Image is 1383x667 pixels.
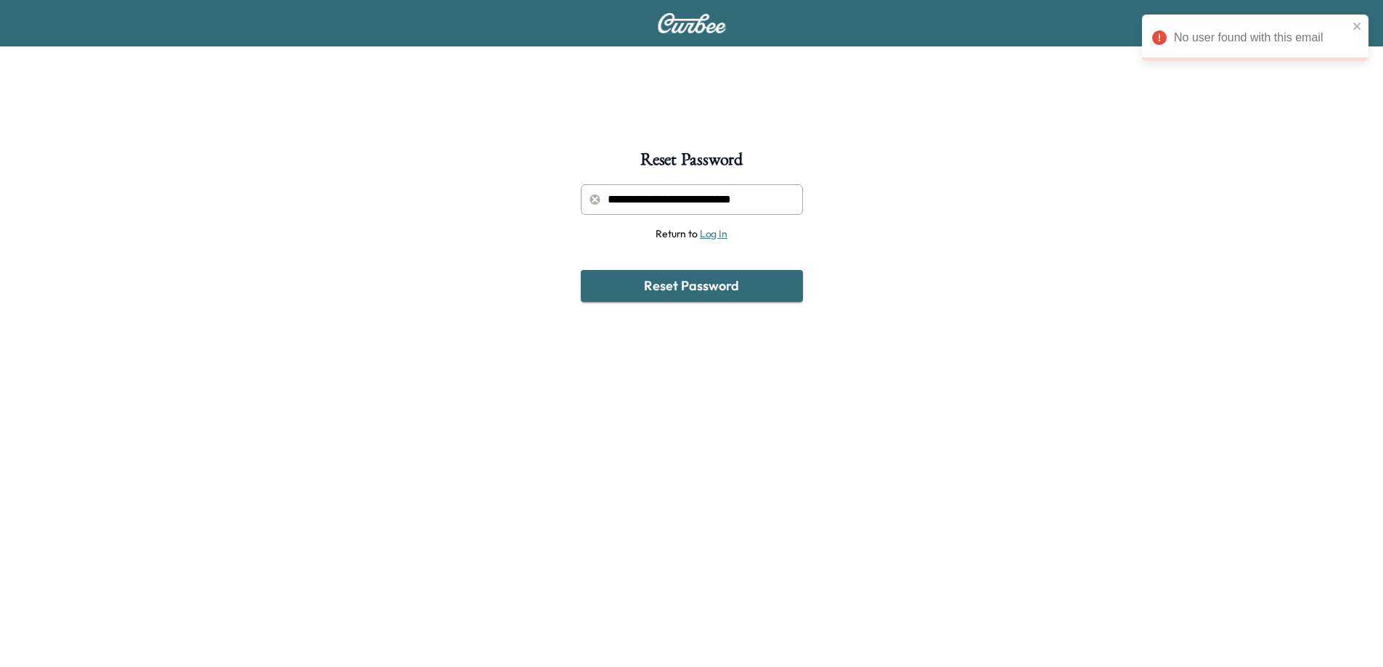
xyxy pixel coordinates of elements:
[1353,20,1363,32] button: close
[657,13,727,33] img: Curbee Logo
[700,227,727,240] a: Log In
[1174,29,1348,46] div: No user found with this email
[656,227,727,240] span: Return to
[640,151,743,176] h1: Reset Password
[581,270,803,302] button: Reset Password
